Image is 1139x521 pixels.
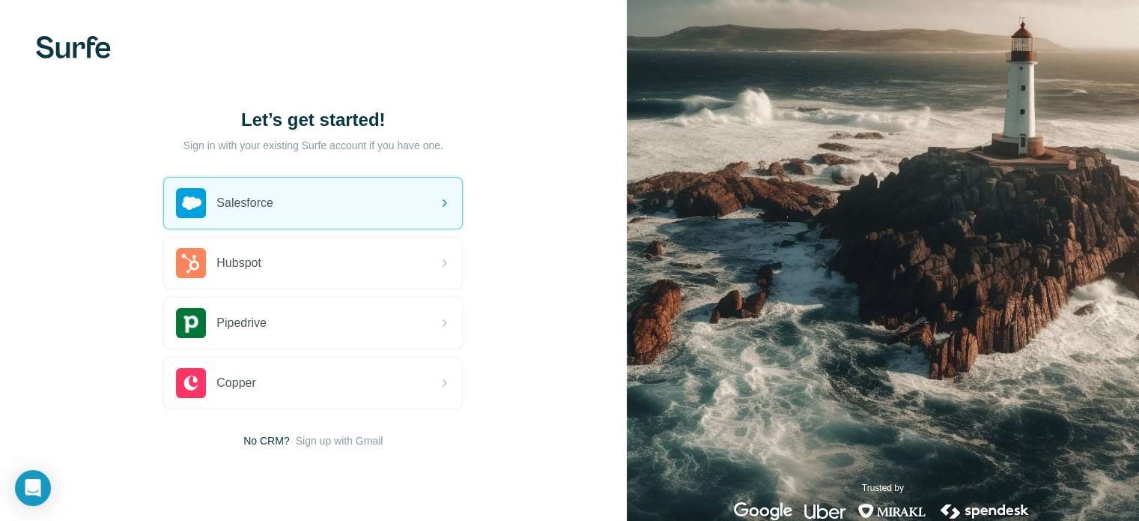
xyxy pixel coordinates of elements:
p: Sign in with your existing Surfe account if you have one. [183,138,443,153]
span: Pipedrive [216,314,267,332]
div: Open Intercom Messenger [15,470,51,506]
span: Salesforce [216,194,273,212]
img: pipedrive's logo [176,308,206,338]
span: No CRM? [243,433,289,448]
span: Copper [216,374,255,392]
img: spendesk's logo [938,502,1031,520]
img: google's logo [734,502,792,520]
button: Sign up with Gmail [296,433,383,448]
h1: Let’s get started! [163,108,463,132]
span: Hubspot [216,254,261,272]
img: hubspot's logo [176,248,206,278]
img: copper's logo [176,368,206,398]
img: salesforce's logo [176,188,206,218]
p: Trusted by [862,481,904,495]
img: uber's logo [804,502,845,520]
img: mirakl's logo [857,502,926,520]
img: Surfe's logo [36,36,111,58]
